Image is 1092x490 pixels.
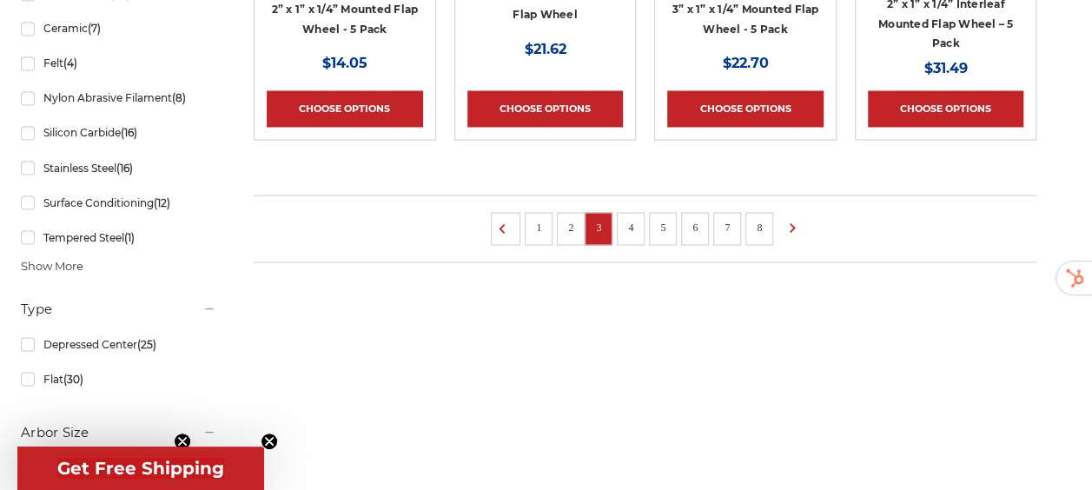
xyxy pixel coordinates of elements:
[672,3,819,36] a: 3” x 1” x 1/4” Mounted Flap Wheel - 5 Pack
[467,90,624,127] a: Choose Options
[116,161,133,174] span: (16)
[121,126,137,139] span: (16)
[718,217,736,236] a: 7
[622,217,639,236] a: 4
[590,217,607,236] a: 3
[21,222,216,252] a: Tempered Steel
[667,90,824,127] a: Choose Options
[21,48,216,78] a: Felt
[21,117,216,148] a: Silicon Carbide
[63,56,77,70] span: (4)
[261,433,278,450] button: Close teaser
[562,217,579,236] a: 2
[21,187,216,217] a: Surface Conditioning
[654,217,672,236] a: 5
[21,363,216,394] a: Flat
[271,3,418,36] a: 2” x 1” x 1/4” Mounted Flap Wheel - 5 Pack
[63,372,83,385] span: (30)
[924,60,968,76] span: $31.49
[21,298,216,319] h5: Type
[21,421,216,442] h5: Arbor Size
[751,217,768,236] a: 8
[17,447,264,490] div: Get Free ShippingClose teaser
[267,90,423,127] a: Choose Options
[21,13,216,43] a: Ceramic
[154,195,170,209] span: (12)
[172,91,186,104] span: (8)
[722,55,768,71] span: $22.70
[21,83,216,113] a: Nylon Abrasive Filament
[174,433,191,450] button: Close teaser
[88,22,101,35] span: (7)
[530,217,547,236] a: 1
[21,152,216,182] a: Stainless Steel
[57,458,224,479] span: Get Free Shipping
[137,337,156,350] span: (25)
[868,90,1024,127] a: Choose Options
[124,230,135,243] span: (1)
[686,217,704,236] a: 6
[21,257,83,275] span: Show More
[21,328,216,359] a: Depressed Center
[524,41,566,57] span: $21.62
[322,55,367,71] span: $14.05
